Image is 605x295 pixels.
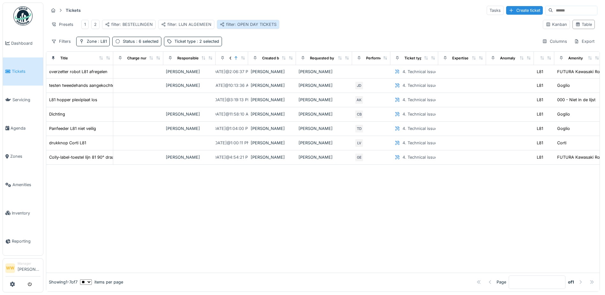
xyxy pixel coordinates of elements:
[12,97,41,103] span: Servicing
[402,82,437,88] div: 4. Technical issue
[220,21,277,27] div: filter: OPEN DAY TICKETS
[537,125,543,132] div: L81
[212,154,252,160] div: [DATE] @ 4:54:21 PM
[251,154,293,160] div: [PERSON_NAME]
[174,38,219,44] div: Ticket type
[48,20,76,29] div: Presets
[310,56,334,61] div: Requested by
[105,21,153,27] div: filter: BESTELLINGEN
[537,97,543,103] div: L81
[11,40,41,46] span: Dashboard
[49,69,107,75] div: overzetter robot L81 afregelen
[49,154,120,160] div: Colly-label-toestel lijn 81 90° draaien
[251,125,293,132] div: [PERSON_NAME]
[355,124,364,133] div: TD
[87,38,107,44] div: Zone
[546,21,567,27] div: Kanban
[366,56,383,61] div: Performer
[355,95,364,104] div: AK
[12,210,41,216] span: Inventory
[166,154,213,160] div: [PERSON_NAME]
[10,153,41,159] span: Zones
[5,263,15,273] li: WW
[402,69,437,75] div: 4. Technical issue
[299,82,350,88] div: [PERSON_NAME]
[355,110,364,119] div: CB
[3,114,43,142] a: Agenda
[537,82,543,88] div: L81
[18,261,41,266] div: Manager
[48,37,74,46] div: Filters
[537,140,543,146] div: L81
[84,21,86,27] div: 1
[49,125,96,132] div: Panfeeder L81 niet veilig
[452,56,469,61] div: Expertise
[251,97,293,103] div: [PERSON_NAME]
[539,37,570,46] div: Columns
[127,56,154,61] div: Charge number
[251,111,293,117] div: [PERSON_NAME]
[3,227,43,256] a: Reporting
[487,6,504,15] div: Tasks
[63,7,83,13] strong: Tickets
[537,111,543,117] div: L81
[497,279,506,285] div: Page
[161,21,211,27] div: filter: LIJN ALGEMEEN
[402,140,437,146] div: 4. Technical issue
[212,125,252,132] div: [DATE] @ 1:04:00 PM
[402,111,437,117] div: 4. Technical issue
[575,21,592,27] div: Table
[213,97,251,103] div: [DATE] @ 3:19:13 PM
[3,29,43,57] a: Dashboard
[211,82,253,88] div: [DATE] @ 10:13:36 AM
[80,279,123,285] div: items per page
[299,125,350,132] div: [PERSON_NAME]
[60,56,68,61] div: Title
[212,69,252,75] div: [DATE] @ 2:06:37 PM
[355,139,364,147] div: LV
[12,68,41,74] span: Tickets
[49,279,77,285] div: Showing 1 - 7 of 7
[166,69,213,75] div: [PERSON_NAME]
[3,142,43,171] a: Zones
[568,279,574,285] strong: of 1
[213,140,251,146] div: [DATE] @ 1:00:11 PM
[13,6,33,26] img: Badge_color-CXgf-gQk.svg
[166,111,213,117] div: [PERSON_NAME]
[94,21,97,27] div: 2
[557,82,570,88] div: Goglio
[212,111,252,117] div: [DATE] @ 11:58:10 AM
[49,140,86,146] div: drukknop Corti L81
[355,153,364,162] div: GE
[3,57,43,86] a: Tickets
[537,69,543,75] div: L81
[557,140,566,146] div: Corti
[97,39,107,44] span: : L81
[506,6,543,15] div: Create ticket
[166,82,213,88] div: [PERSON_NAME]
[299,140,350,146] div: [PERSON_NAME]
[49,82,166,88] div: testen tweedehands aangekochte servomotor op Goglio L81
[557,97,595,103] div: 000 - Niet in de lijst
[123,38,159,44] div: Status
[402,125,437,132] div: 4. Technical issue
[12,182,41,188] span: Amenities
[12,238,41,244] span: Reporting
[568,56,583,61] div: Amenity
[11,125,41,131] span: Agenda
[404,56,424,61] div: Ticket type
[402,154,437,160] div: 4. Technical issue
[3,199,43,227] a: Inventory
[251,140,293,146] div: [PERSON_NAME]
[49,111,65,117] div: Dichting
[299,69,350,75] div: [PERSON_NAME]
[196,39,219,44] span: : 2 selected
[500,56,515,61] div: Anomaly
[557,111,570,117] div: Goglio
[571,37,597,46] div: Export
[251,82,293,88] div: [PERSON_NAME]
[166,125,213,132] div: [PERSON_NAME]
[3,170,43,199] a: Amenities
[135,39,159,44] span: : 6 selected
[537,154,543,160] div: L81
